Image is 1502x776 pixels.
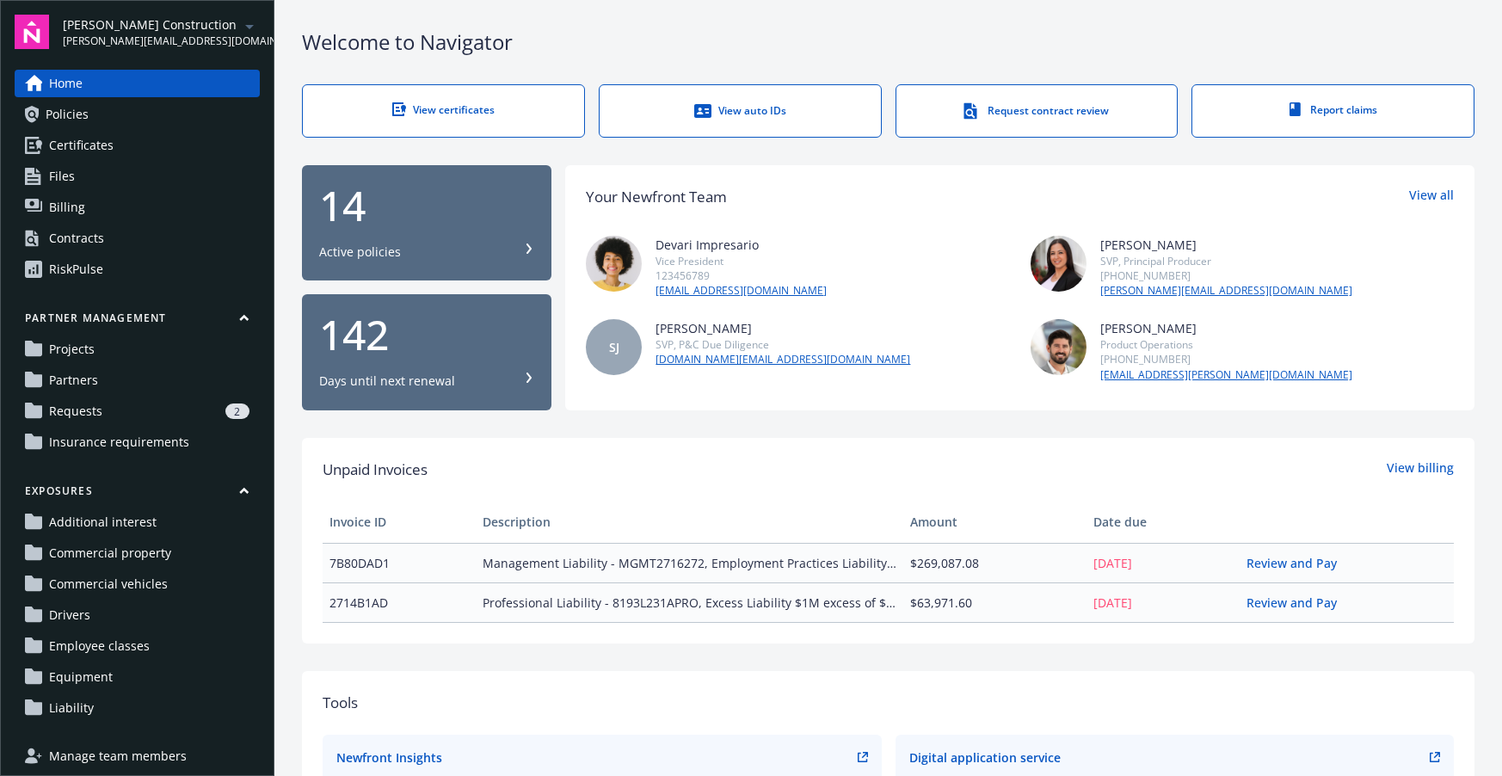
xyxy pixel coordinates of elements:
[15,132,260,159] a: Certificates
[63,15,239,34] span: [PERSON_NAME] Construction
[49,632,150,660] span: Employee classes
[49,428,189,456] span: Insurance requirements
[49,256,103,283] div: RiskPulse
[49,694,94,722] span: Liability
[15,694,260,722] a: Liability
[1100,337,1352,352] div: Product Operations
[319,373,455,390] div: Days until next renewal
[15,601,260,629] a: Drivers
[15,570,260,598] a: Commercial vehicles
[634,102,846,120] div: View auto IDs
[319,314,534,355] div: 142
[302,28,1474,57] div: Welcome to Navigator
[1227,102,1439,117] div: Report claims
[1100,367,1352,383] a: [EMAIL_ADDRESS][PERSON_NAME][DOMAIN_NAME]
[49,70,83,97] span: Home
[15,539,260,567] a: Commercial property
[15,663,260,691] a: Equipment
[49,194,85,221] span: Billing
[15,15,49,49] img: navigator-logo.svg
[323,582,476,622] td: 2714B1AD
[15,311,260,332] button: Partner management
[15,508,260,536] a: Additional interest
[15,101,260,128] a: Policies
[46,101,89,128] span: Policies
[656,337,910,352] div: SVP, P&C Due Diligence
[15,70,260,97] a: Home
[49,508,157,536] span: Additional interest
[15,256,260,283] a: RiskPulse
[1247,555,1351,571] a: Review and Pay
[896,84,1179,138] a: Request contract review
[656,319,910,337] div: [PERSON_NAME]
[1031,236,1086,292] img: photo
[63,15,260,49] button: [PERSON_NAME] Construction[PERSON_NAME][EMAIL_ADDRESS][DOMAIN_NAME]arrowDropDown
[656,254,827,268] div: Vice President
[1409,186,1454,208] a: View all
[15,336,260,363] a: Projects
[336,748,442,767] div: Newfront Insights
[49,539,171,567] span: Commercial property
[49,336,95,363] span: Projects
[1086,543,1240,582] td: [DATE]
[49,163,75,190] span: Files
[483,594,897,612] span: Professional Liability - 8193L231APRO, Excess Liability $1M excess of $2M - XS (Laguna Niguel Pro...
[49,366,98,394] span: Partners
[15,194,260,221] a: Billing
[1100,283,1352,299] a: [PERSON_NAME][EMAIL_ADDRESS][DOMAIN_NAME]
[15,225,260,252] a: Contracts
[903,582,1086,622] td: $63,971.60
[586,186,727,208] div: Your Newfront Team
[1100,254,1352,268] div: SVP, Principal Producer
[49,397,102,425] span: Requests
[323,502,476,543] th: Invoice ID
[302,165,551,281] button: 14Active policies
[15,632,260,660] a: Employee classes
[903,502,1086,543] th: Amount
[1247,594,1351,611] a: Review and Pay
[909,748,1061,767] div: Digital application service
[239,15,260,36] a: arrowDropDown
[656,352,910,367] a: [DOMAIN_NAME][EMAIL_ADDRESS][DOMAIN_NAME]
[15,742,260,770] a: Manage team members
[225,403,249,419] div: 2
[656,268,827,283] div: 123456789
[15,428,260,456] a: Insurance requirements
[337,102,550,117] div: View certificates
[483,554,897,572] span: Management Liability - MGMT2716272, Employment Practices Liability - DEPL18971387, Cyber - C955Y9...
[1191,84,1474,138] a: Report claims
[15,366,260,394] a: Partners
[15,397,260,425] a: Requests2
[323,459,428,481] span: Unpaid Invoices
[49,663,113,691] span: Equipment
[1086,502,1240,543] th: Date due
[1086,582,1240,622] td: [DATE]
[49,601,90,629] span: Drivers
[302,84,585,138] a: View certificates
[609,338,619,356] span: SJ
[319,243,401,261] div: Active policies
[1031,319,1086,375] img: photo
[656,283,827,299] a: [EMAIL_ADDRESS][DOMAIN_NAME]
[49,742,187,770] span: Manage team members
[323,692,1454,714] div: Tools
[49,570,168,598] span: Commercial vehicles
[319,185,534,226] div: 14
[323,543,476,582] td: 7B80DAD1
[1100,268,1352,283] div: [PHONE_NUMBER]
[903,543,1086,582] td: $269,087.08
[63,34,239,49] span: [PERSON_NAME][EMAIL_ADDRESS][DOMAIN_NAME]
[1100,236,1352,254] div: [PERSON_NAME]
[931,102,1143,120] div: Request contract review
[49,132,114,159] span: Certificates
[1100,319,1352,337] div: [PERSON_NAME]
[1387,459,1454,481] a: View billing
[15,483,260,505] button: Exposures
[1100,352,1352,366] div: [PHONE_NUMBER]
[15,163,260,190] a: Files
[599,84,882,138] a: View auto IDs
[476,502,904,543] th: Description
[656,236,827,254] div: Devari Impresario
[586,236,642,292] img: photo
[302,294,551,410] button: 142Days until next renewal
